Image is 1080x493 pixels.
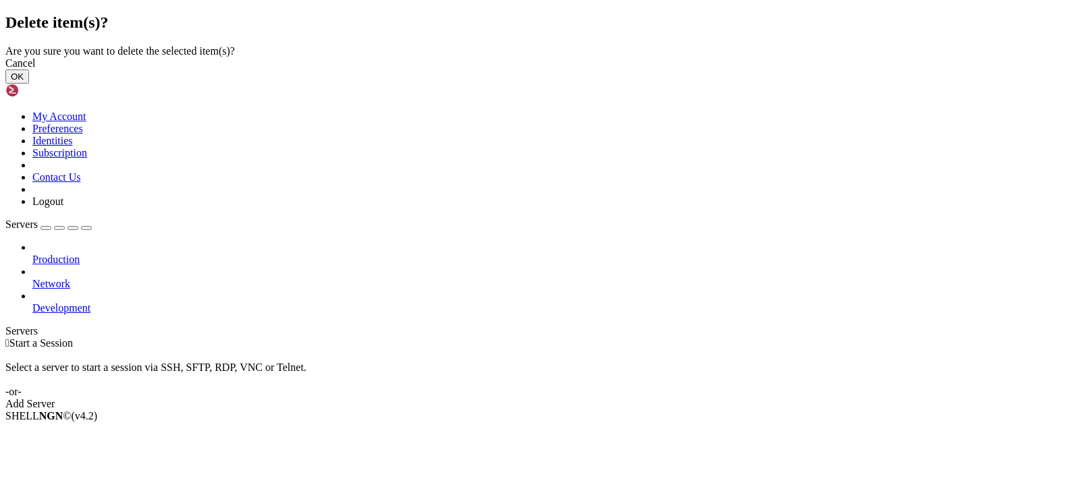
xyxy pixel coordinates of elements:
div: Add Server [5,398,1075,410]
a: Subscription [32,147,87,158]
a: Development [32,302,1075,314]
li: Development [32,290,1075,314]
a: Servers [5,219,92,230]
li: Production [32,241,1075,266]
button: OK [5,69,29,84]
span: 4.2.0 [72,410,98,422]
a: My Account [32,111,86,122]
span: SHELL © [5,410,97,422]
b: NGN [39,410,63,422]
div: Select a server to start a session via SSH, SFTP, RDP, VNC or Telnet. -or- [5,349,1075,398]
span: Network [32,278,70,289]
h2: Delete item(s)? [5,13,1075,32]
li: Network [32,266,1075,290]
img: Shellngn [5,84,83,97]
a: Identities [32,135,73,146]
div: Servers [5,325,1075,337]
a: Production [32,254,1075,266]
span: Servers [5,219,38,230]
a: Preferences [32,123,83,134]
div: Are you sure you want to delete the selected item(s)? [5,45,1075,57]
div: Cancel [5,57,1075,69]
a: Network [32,278,1075,290]
span: Development [32,302,90,314]
span:  [5,337,9,349]
a: Contact Us [32,171,81,183]
a: Logout [32,196,63,207]
span: Production [32,254,80,265]
span: Start a Session [9,337,73,349]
